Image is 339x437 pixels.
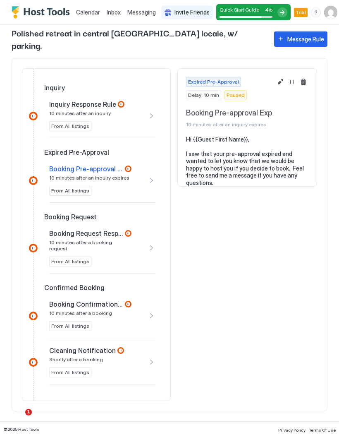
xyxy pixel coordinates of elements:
iframe: Intercom live chat [8,409,28,429]
span: Booking Request Response Rule [49,229,123,238]
span: From All listings [51,369,89,376]
span: Quick Start Guide [220,7,259,13]
span: Booking Pre-approval Expired Rule [49,165,123,173]
span: 1 [25,409,32,415]
a: Terms Of Use [309,425,336,434]
button: Delete message rule [298,77,308,87]
span: Invite Friends [174,9,210,16]
span: Polished retreat in central [GEOGRAPHIC_DATA] locale, w/ parking. [12,26,266,51]
a: Host Tools Logo [12,6,74,19]
div: User profile [324,6,337,19]
span: Terms Of Use [309,427,336,432]
span: From All listings [51,322,89,330]
span: Booking Pre-approval Expired Rule [186,108,272,118]
button: Message Rule [274,31,327,47]
span: From All listings [51,258,89,265]
span: Privacy Policy [278,427,306,432]
span: 10 minutes after an inquiry [49,110,111,116]
span: Calendar [76,9,100,16]
span: Paused [227,91,245,99]
span: 10 minutes after an inquiry expires [49,175,129,181]
span: Confirmed Booking [44,283,105,292]
span: 4 [265,7,269,13]
span: Messaging [127,9,156,16]
span: Expired Pre-Approval [44,148,109,156]
a: Privacy Policy [278,425,306,434]
span: 10 minutes after a booking request [49,239,131,252]
span: From All listings [51,187,89,194]
span: © 2025 Host Tools [3,427,39,432]
span: 10 minutes after a booking [49,310,112,316]
span: / 5 [269,7,272,13]
span: Inquiry Response Rule [49,100,116,108]
span: Cleaning Notification [49,346,116,355]
span: Booking Request [44,213,97,221]
span: Shortly after a booking [49,356,103,363]
a: Calendar [76,8,100,17]
a: Inbox [107,8,121,17]
span: Expired Pre-Approval [188,78,239,86]
span: Booking Confirmation Rule [49,300,123,308]
span: From All listings [51,122,89,130]
span: Inquiry [44,84,65,92]
span: Inbox [107,9,121,16]
button: Edit message rule [275,77,285,87]
span: Trial [296,9,306,16]
button: Resume Message Rule [287,77,297,87]
div: menu [311,7,321,17]
span: 10 minutes after an inquiry expires [186,121,272,127]
pre: Hi {{Guest First Name}}, I saw that your pre-approval expired and wanted to let you know that we ... [186,136,308,187]
a: Messaging [127,8,156,17]
div: Message Rule [287,35,324,43]
span: Delay: 10 min [188,91,219,99]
